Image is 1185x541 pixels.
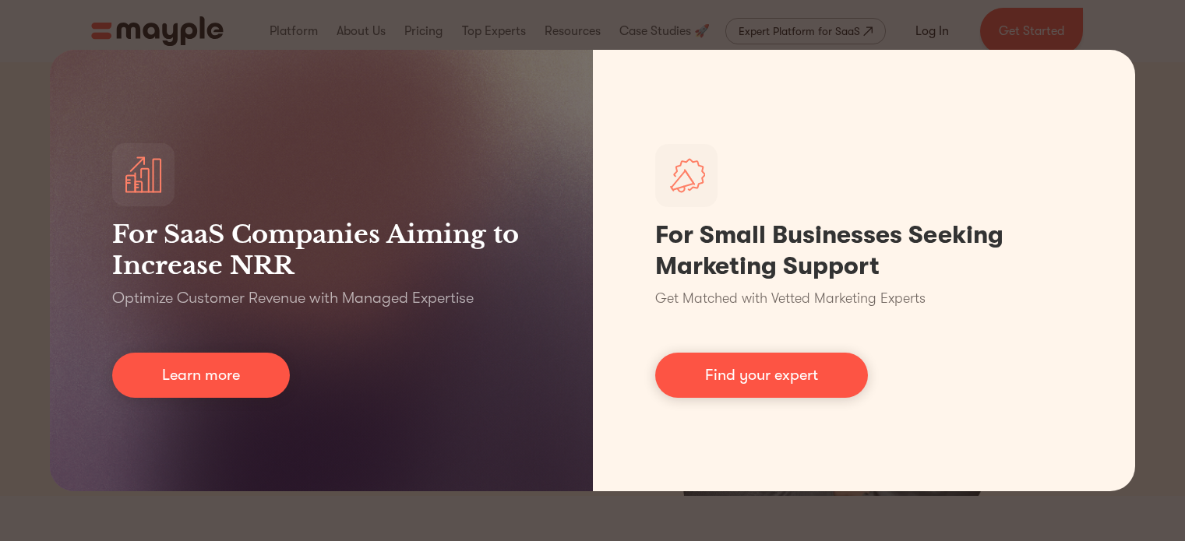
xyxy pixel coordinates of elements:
[655,288,926,309] p: Get Matched with Vetted Marketing Experts
[112,287,474,309] p: Optimize Customer Revenue with Managed Expertise
[112,219,531,281] h3: For SaaS Companies Aiming to Increase NRR
[655,353,868,398] a: Find your expert
[655,220,1074,282] h1: For Small Businesses Seeking Marketing Support
[112,353,290,398] a: Learn more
